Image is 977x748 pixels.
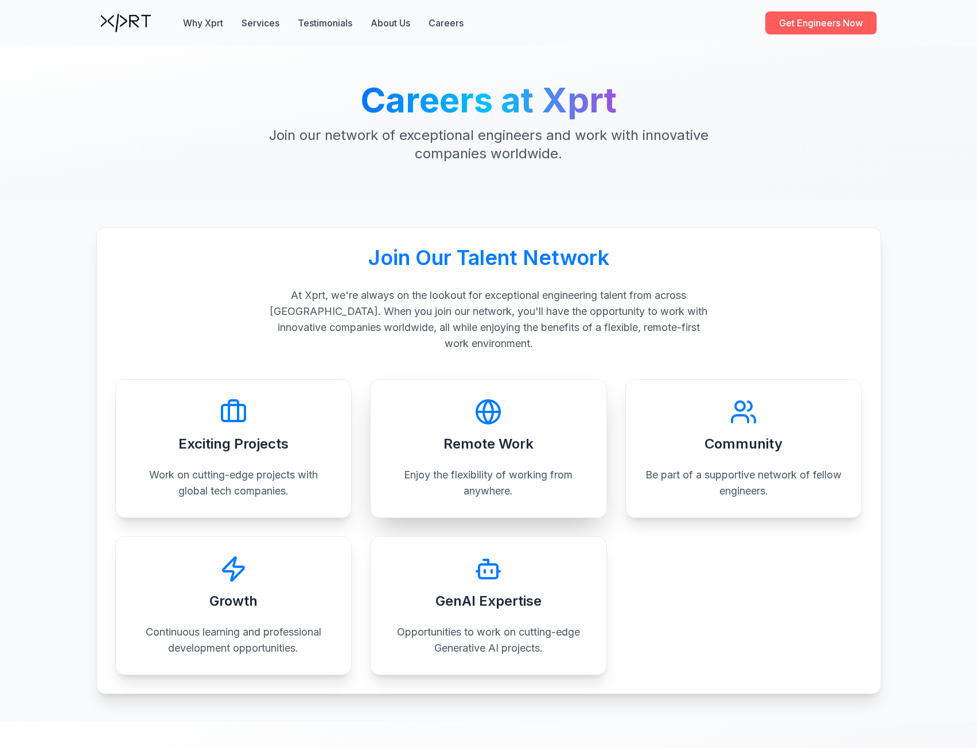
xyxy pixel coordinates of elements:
a: Get Engineers Now [765,11,877,34]
p: Join our network of exceptional engineers and work with innovative companies worldwide. [268,126,709,163]
span: Careers at Xprt [360,79,617,120]
h3: Growth [209,592,258,610]
h3: Remote Work [443,435,534,453]
h3: GenAI Expertise [435,592,542,610]
h3: Community [704,435,783,453]
p: Enjoy the flexibility of working from anywhere. [389,467,588,499]
p: Be part of a supportive network of fellow engineers. [644,467,843,499]
h3: Exciting Projects [178,435,289,453]
h2: Join Our Talent Network [115,246,862,269]
img: Xprt Logo [101,14,151,32]
a: About Us [371,16,410,30]
p: Continuous learning and professional development opportunities. [134,624,333,656]
a: Careers [429,16,464,30]
button: Services [242,16,279,30]
p: At Xprt, we're always on the lookout for exceptional engineering talent from across [GEOGRAPHIC_D... [268,287,709,352]
button: Why Xprt [183,16,223,30]
button: Testimonials [298,16,352,30]
p: Opportunities to work on cutting-edge Generative AI projects. [389,624,588,656]
p: Work on cutting-edge projects with global tech companies. [134,467,333,499]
